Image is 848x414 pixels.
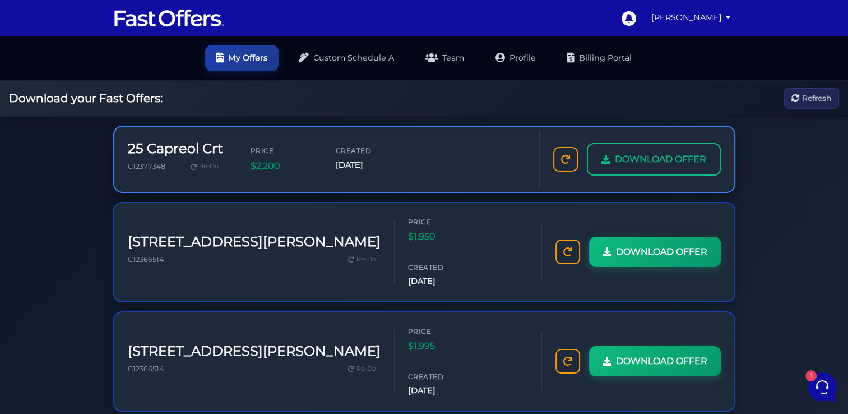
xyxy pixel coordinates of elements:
a: DOWNLOAD OFFER [589,237,721,267]
span: $2,200 [251,159,318,173]
a: [PERSON_NAME] [647,7,735,29]
span: Refresh [802,92,831,104]
span: ‌ [46,82,206,91]
p: Messages [96,326,128,337]
p: Help [174,326,188,337]
button: Help [146,311,215,337]
span: Created [336,145,403,156]
span: Your Conversations [18,63,91,72]
span: ‌ [18,245,206,253]
span: Start a Conversation [81,155,157,164]
a: ‌‌‌ [13,110,211,144]
input: Search for an Article... [25,217,183,228]
span: Created [408,371,475,382]
span: ‌ [46,130,206,137]
span: Price [408,217,475,227]
span: Re-Do [199,162,219,172]
button: Refresh [784,88,839,109]
span: Re-Do [356,255,376,265]
span: C12377348 [128,162,165,171]
button: 1Messages [78,311,147,337]
h2: Download your Fast Offers: [9,91,163,105]
span: DOWNLOAD OFFER [616,354,707,369]
span: ‌ [18,82,39,104]
span: $1,995 [408,339,475,353]
h3: [STREET_ADDRESS][PERSON_NAME] [128,234,381,250]
button: Start a Conversation [18,148,206,171]
span: Created [408,262,475,273]
span: [DATE] [408,384,475,397]
a: DOWNLOAD OFFER [587,143,721,176]
a: ‌‌‌ [13,76,211,110]
a: Open Help Center [140,193,206,202]
a: Re-Do [344,362,381,376]
span: [DATE] [408,275,475,288]
a: Profile [484,45,547,71]
span: Re-Do [356,364,376,374]
span: [DATE] [336,159,403,172]
span: ‌ [18,275,206,283]
span: DOWNLOAD OFFER [615,152,706,167]
span: ‌ [18,116,39,137]
a: DOWNLOAD OFFER [589,346,721,376]
span: C12366514 [128,255,164,264]
span: ‌ [46,96,206,104]
span: $1,950 [408,229,475,244]
a: Custom Schedule A [288,45,405,71]
a: Billing Portal [556,45,643,71]
a: Re-Do [186,159,223,174]
p: Home [34,326,53,337]
span: ‌ [46,116,206,125]
span: 1 [112,310,120,318]
h3: 25 Capreol Crt [128,141,223,157]
a: See all [181,63,206,72]
span: Find an Answer [18,193,76,202]
h3: [STREET_ADDRESS][PERSON_NAME] [128,343,381,360]
span: DOWNLOAD OFFER [616,245,707,259]
button: Home [9,311,78,337]
a: My Offers [205,45,279,71]
a: Re-Do [344,252,381,267]
span: C12366514 [128,365,164,373]
iframe: Customerly Messenger Launcher [805,370,839,404]
span: Price [251,145,318,156]
h2: Hello [PERSON_NAME] 👋 [9,9,188,45]
span: Price [408,326,475,337]
a: Team [414,45,475,71]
